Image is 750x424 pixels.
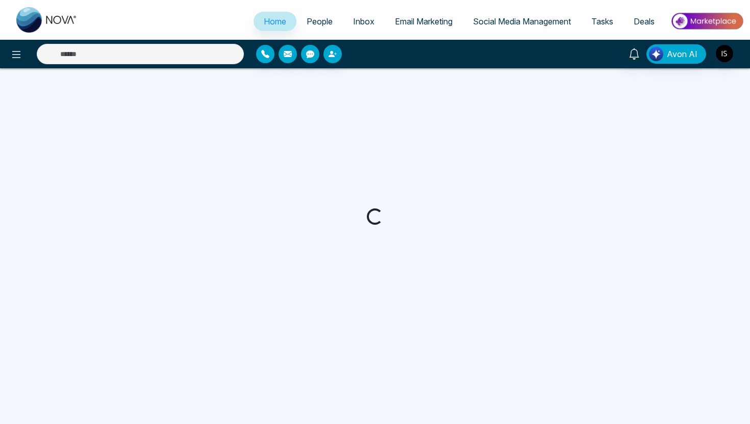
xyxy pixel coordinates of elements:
a: People [296,12,343,31]
img: Lead Flow [649,47,663,61]
img: Market-place.gif [670,10,744,33]
a: Inbox [343,12,385,31]
a: Email Marketing [385,12,463,31]
span: Email Marketing [395,16,453,26]
span: Home [264,16,286,26]
span: Avon AI [667,48,697,60]
a: Home [254,12,296,31]
a: Social Media Management [463,12,581,31]
a: Deals [623,12,665,31]
span: Tasks [591,16,613,26]
span: Social Media Management [473,16,571,26]
span: Deals [634,16,655,26]
button: Avon AI [646,44,706,64]
img: Nova CRM Logo [16,7,78,33]
span: People [307,16,333,26]
span: Inbox [353,16,374,26]
img: User Avatar [716,45,733,62]
a: Tasks [581,12,623,31]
